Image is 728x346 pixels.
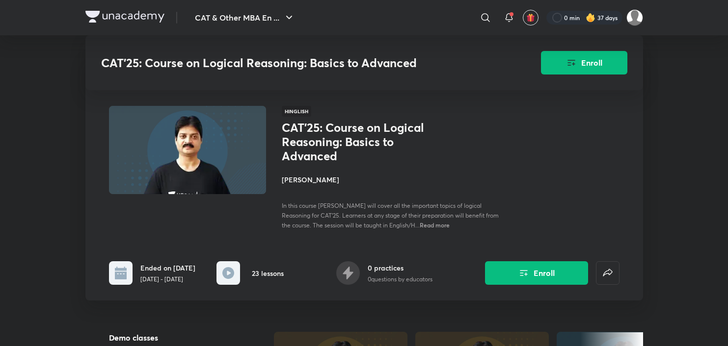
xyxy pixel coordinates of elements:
[189,8,301,27] button: CAT & Other MBA En ...
[101,56,485,70] h3: CAT'25: Course on Logical Reasoning: Basics to Advanced
[282,174,502,185] h4: [PERSON_NAME]
[526,13,535,22] img: avatar
[107,105,267,195] img: Thumbnail
[85,11,164,25] a: Company Logo
[368,275,432,284] p: 0 questions by educators
[586,13,595,23] img: streak
[252,268,284,278] h6: 23 lessons
[523,10,539,25] button: avatar
[109,332,243,344] h5: Demo classes
[140,263,195,273] h6: Ended on [DATE]
[420,221,450,229] span: Read more
[485,261,588,285] button: Enroll
[140,275,195,284] p: [DATE] - [DATE]
[541,51,627,74] button: Enroll
[85,11,164,23] img: Company Logo
[596,261,620,285] button: false
[282,106,311,117] span: Hinglish
[626,9,643,26] img: Abhishek gupta
[368,263,432,273] h6: 0 practices
[282,121,442,163] h1: CAT'25: Course on Logical Reasoning: Basics to Advanced
[282,202,499,229] span: In this course [PERSON_NAME] will cover all the important topics of logical Reasoning for CAT'25....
